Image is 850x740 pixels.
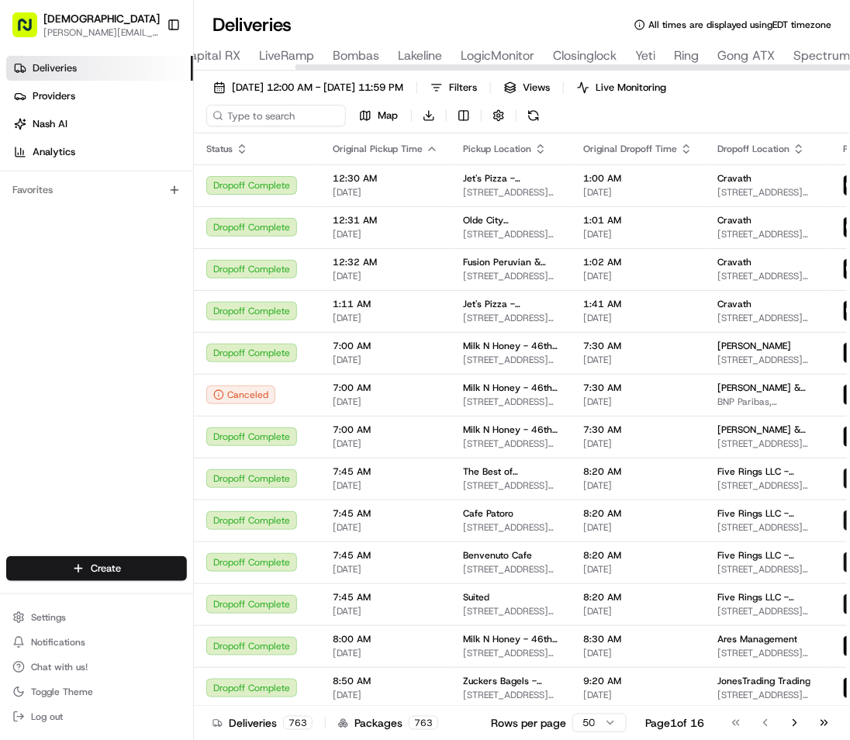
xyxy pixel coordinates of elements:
[206,143,233,155] span: Status
[463,605,558,617] span: [STREET_ADDRESS][PERSON_NAME][US_STATE]
[463,382,558,394] span: Milk N Honey - 46th St
[333,563,438,576] span: [DATE]
[206,105,346,126] input: Type to search
[463,143,531,155] span: Pickup Location
[463,563,558,576] span: [STREET_ADDRESS][US_STATE]
[333,256,438,268] span: 12:32 AM
[53,147,254,163] div: Start new chat
[463,298,558,310] span: Jet's Pizza - [GEOGRAPHIC_DATA]
[717,382,818,394] span: [PERSON_NAME] & [PERSON_NAME]
[583,675,693,687] span: 9:20 AM
[583,354,693,366] span: [DATE]
[463,256,558,268] span: Fusion Peruvian & Mexican Restaurant
[40,99,256,116] input: Clear
[463,479,558,492] span: [STREET_ADDRESS][US_STATE]
[6,112,193,137] a: Nash AI
[793,47,850,65] span: Spectrum
[717,437,818,450] span: [STREET_ADDRESS][US_STATE]
[333,340,438,352] span: 7:00 AM
[583,228,693,240] span: [DATE]
[635,47,655,65] span: Yeti
[463,437,558,450] span: [STREET_ADDRESS][US_STATE]
[717,256,752,268] span: Cravath
[583,214,693,226] span: 1:01 AM
[33,117,67,131] span: Nash AI
[717,312,818,324] span: [STREET_ADDRESS][US_STATE]
[717,186,818,199] span: [STREET_ADDRESS][US_STATE]
[583,591,693,603] span: 8:20 AM
[333,605,438,617] span: [DATE]
[717,549,818,562] span: Five Rings LLC - [GEOGRAPHIC_DATA] - Floor 30
[333,479,438,492] span: [DATE]
[463,521,558,534] span: [STREET_ADDRESS][US_STATE]
[583,172,693,185] span: 1:00 AM
[463,465,558,478] span: The Best of [US_STATE] Food
[333,186,438,199] span: [DATE]
[43,11,160,26] button: [DEMOGRAPHIC_DATA]
[463,396,558,408] span: [STREET_ADDRESS][US_STATE]
[6,6,161,43] button: [DEMOGRAPHIC_DATA][PERSON_NAME][EMAIL_ADDRESS][DOMAIN_NAME]
[523,105,544,126] button: Refresh
[6,178,187,202] div: Favorites
[53,163,196,175] div: We're available if you need us!
[717,605,818,617] span: [STREET_ADDRESS][US_STATE]
[333,214,438,226] span: 12:31 AM
[333,521,438,534] span: [DATE]
[333,465,438,478] span: 7:45 AM
[16,226,28,238] div: 📗
[463,591,489,603] span: Suited
[583,382,693,394] span: 7:30 AM
[147,224,249,240] span: API Documentation
[338,715,438,731] div: Packages
[463,270,558,282] span: [STREET_ADDRESS][US_STATE]
[717,647,818,659] span: [STREET_ADDRESS][US_STATE]
[333,47,379,65] span: Bombas
[645,715,704,731] div: Page 1 of 16
[232,81,403,95] span: [DATE] 12:00 AM - [DATE] 11:59 PM
[717,143,790,155] span: Dropoff Location
[463,186,558,199] span: [STREET_ADDRESS][US_STATE]
[583,143,677,155] span: Original Dropoff Time
[463,340,558,352] span: Milk N Honey - 46th St
[717,298,752,310] span: Cravath
[43,26,160,39] button: [PERSON_NAME][EMAIL_ADDRESS][DOMAIN_NAME]
[717,228,818,240] span: [STREET_ADDRESS][US_STATE]
[717,507,818,520] span: Five Rings LLC - [GEOGRAPHIC_DATA] - Floor 30
[333,382,438,394] span: 7:00 AM
[6,706,187,728] button: Log out
[648,19,831,31] span: All times are displayed using EDT timezone
[6,556,187,581] button: Create
[333,298,438,310] span: 1:11 AM
[463,647,558,659] span: [STREET_ADDRESS][US_STATE]
[333,228,438,240] span: [DATE]
[583,270,693,282] span: [DATE]
[717,214,752,226] span: Cravath
[33,89,75,103] span: Providers
[717,47,775,65] span: Gong ATX
[264,152,282,171] button: Start new chat
[523,81,550,95] span: Views
[212,12,292,37] h1: Deliveries
[259,47,314,65] span: LiveRamp
[31,636,85,648] span: Notifications
[31,661,88,673] span: Chat with us!
[583,549,693,562] span: 8:20 AM
[463,312,558,324] span: [STREET_ADDRESS][US_STATE]
[109,261,188,274] a: Powered byPylon
[583,647,693,659] span: [DATE]
[583,633,693,645] span: 8:30 AM
[31,611,66,624] span: Settings
[461,47,534,65] span: LogicMonitor
[583,465,693,478] span: 8:20 AM
[398,47,442,65] span: Lakeline
[409,716,438,730] div: 763
[6,681,187,703] button: Toggle Theme
[717,591,818,603] span: Five Rings LLC - [GEOGRAPHIC_DATA] - Floor 30
[6,631,187,653] button: Notifications
[6,56,193,81] a: Deliveries
[583,256,693,268] span: 1:02 AM
[717,689,818,701] span: [STREET_ADDRESS][PERSON_NAME][US_STATE]
[378,109,398,123] span: Map
[206,386,275,404] div: Canceled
